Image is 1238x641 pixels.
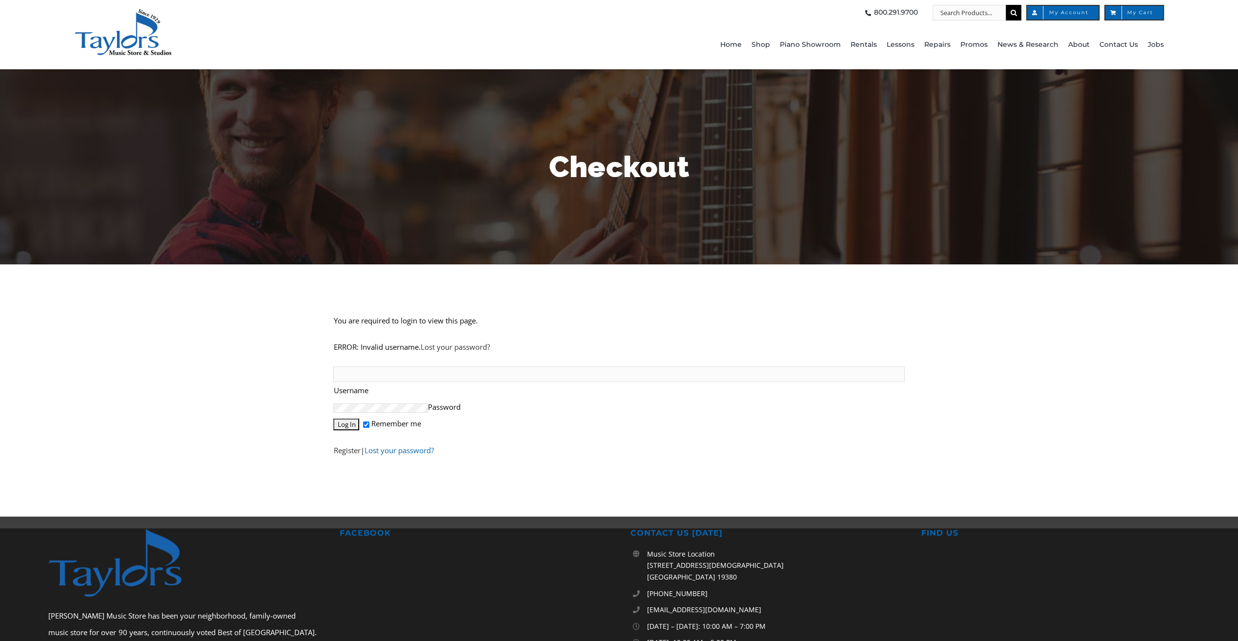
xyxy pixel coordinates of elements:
[924,37,951,53] span: Repairs
[862,5,918,20] a: 800.291.9700
[1099,20,1138,69] a: Contact Us
[1148,20,1164,69] a: Jobs
[333,419,359,430] input: Log In
[333,366,904,382] input: Username
[960,20,988,69] a: Promos
[780,37,841,53] span: Piano Showroom
[921,528,1189,539] h2: FIND US
[1006,5,1021,20] input: Search
[1115,10,1153,15] span: My Cart
[647,588,898,600] a: [PHONE_NUMBER]
[420,342,489,352] a: Lost your password?
[887,20,914,69] a: Lessons
[997,20,1058,69] a: News & Research
[333,368,904,395] label: Username
[997,37,1058,53] span: News & Research
[1026,5,1099,20] a: My Account
[851,37,877,53] span: Rentals
[751,20,770,69] a: Shop
[720,20,742,69] a: Home
[48,528,202,598] img: footer-logo
[364,445,433,455] a: Lost your password?
[751,37,770,53] span: Shop
[1099,37,1138,53] span: Contact Us
[333,403,427,413] input: Password
[340,543,506,607] iframe: fb:page Facebook Social Plugin
[887,37,914,53] span: Lessons
[960,37,988,53] span: Promos
[358,5,1164,20] nav: Top Right
[1148,37,1164,53] span: Jobs
[647,621,898,632] p: [DATE] – [DATE]: 10:00 AM – 7:00 PM
[924,20,951,69] a: Repairs
[933,5,1006,20] input: Search Products...
[333,442,904,459] p: |
[363,421,369,428] input: Remember me
[333,339,904,355] p: ERROR: Invalid username.
[647,604,898,616] a: [EMAIL_ADDRESS][DOMAIN_NAME]
[361,419,421,428] label: Remember me
[647,605,761,614] span: [EMAIL_ADDRESS][DOMAIN_NAME]
[74,7,172,17] a: taylors-music-store-west-chester
[333,445,360,455] a: Register
[851,20,877,69] a: Rentals
[780,20,841,69] a: Piano Showroom
[333,402,460,412] label: Password
[720,37,742,53] span: Home
[358,20,1164,69] nav: Main Menu
[1068,20,1090,69] a: About
[333,312,904,329] p: You are required to login to view this page.
[340,528,608,539] h2: FACEBOOK
[1037,10,1089,15] span: My Account
[1104,5,1164,20] a: My Cart
[1068,37,1090,53] span: About
[647,548,898,583] p: Music Store Location [STREET_ADDRESS][DEMOGRAPHIC_DATA] [GEOGRAPHIC_DATA] 19380
[334,146,905,187] h1: Checkout
[630,528,898,539] h2: CONTACT US [DATE]
[874,5,918,20] span: 800.291.9700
